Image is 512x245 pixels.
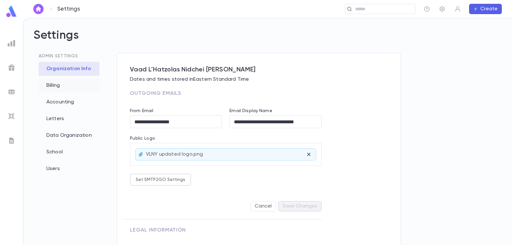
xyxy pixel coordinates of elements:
label: From Email [130,108,153,113]
p: Dates and times stored in Eastern Standard Time [130,76,388,83]
h2: Settings [34,29,502,53]
div: Accounting [39,95,100,109]
div: Letters [39,112,100,126]
img: letters_grey.7941b92b52307dd3b8a917253454ce1c.svg [8,137,15,144]
img: imports_grey.530a8a0e642e233f2baf0ef88e8c9fcb.svg [8,112,15,120]
button: Create [469,4,502,14]
p: VLNY updated logo.png [146,151,203,158]
span: Legal Information [130,228,186,233]
img: reports_grey.c525e4749d1bce6a11f5fe2a8de1b229.svg [8,39,15,47]
div: Billing [39,78,100,93]
img: campaigns_grey.99e729a5f7ee94e3726e6486bddda8f1.svg [8,64,15,71]
img: logo [5,5,18,18]
div: Data Organization [39,128,100,143]
div: Users [39,162,100,176]
p: Settings [57,5,80,12]
button: Set SMTP2GO Settings [130,174,191,186]
img: batches_grey.339ca447c9d9533ef1741baa751efc33.svg [8,88,15,96]
span: Vaad L'Hatzolas Nidchei [PERSON_NAME] [130,66,388,74]
div: Organization Info [39,62,100,76]
p: Public Logo [130,136,322,143]
img: home_white.a664292cf8c1dea59945f0da9f25487c.svg [35,6,42,12]
span: Outgoing Emails [130,91,181,96]
span: Admin Settings [39,54,78,58]
div: School [39,145,100,159]
button: Cancel [251,201,276,211]
label: Email Display Name [229,108,272,113]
